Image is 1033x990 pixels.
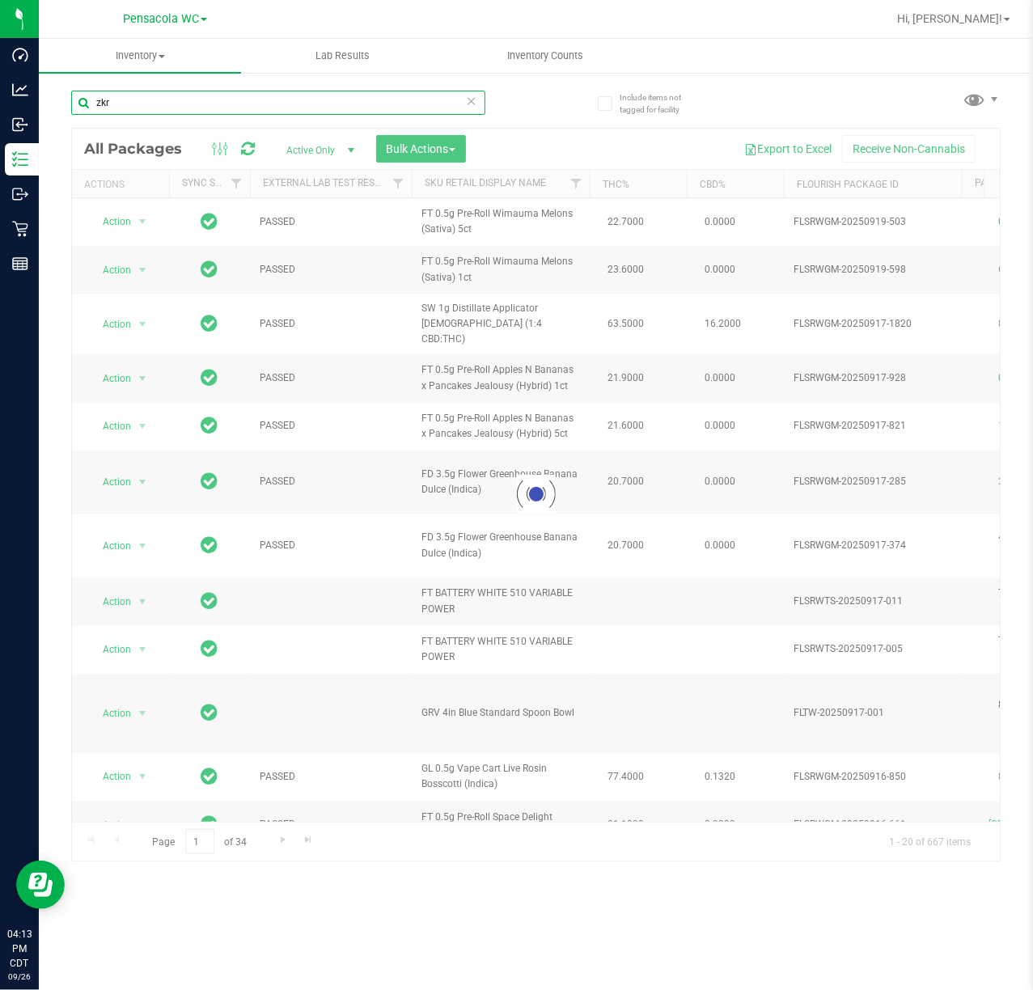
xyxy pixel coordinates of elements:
span: Pensacola WC [123,12,199,26]
span: Clear [466,91,477,112]
span: Lab Results [294,49,392,63]
p: 04:13 PM CDT [7,927,32,971]
p: 09/26 [7,971,32,983]
inline-svg: Inbound [12,116,28,133]
a: Inventory Counts [444,39,646,73]
a: Lab Results [241,39,443,73]
inline-svg: Reports [12,256,28,272]
a: Inventory [39,39,241,73]
span: Inventory [39,49,241,63]
span: Include items not tagged for facility [620,91,701,116]
span: Inventory Counts [485,49,605,63]
inline-svg: Retail [12,221,28,237]
inline-svg: Inventory [12,151,28,167]
input: Search Package ID, Item Name, SKU, Lot or Part Number... [71,91,485,115]
inline-svg: Dashboard [12,47,28,63]
inline-svg: Analytics [12,82,28,98]
inline-svg: Outbound [12,186,28,202]
span: Hi, [PERSON_NAME]! [897,12,1002,25]
iframe: Resource center [16,861,65,909]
